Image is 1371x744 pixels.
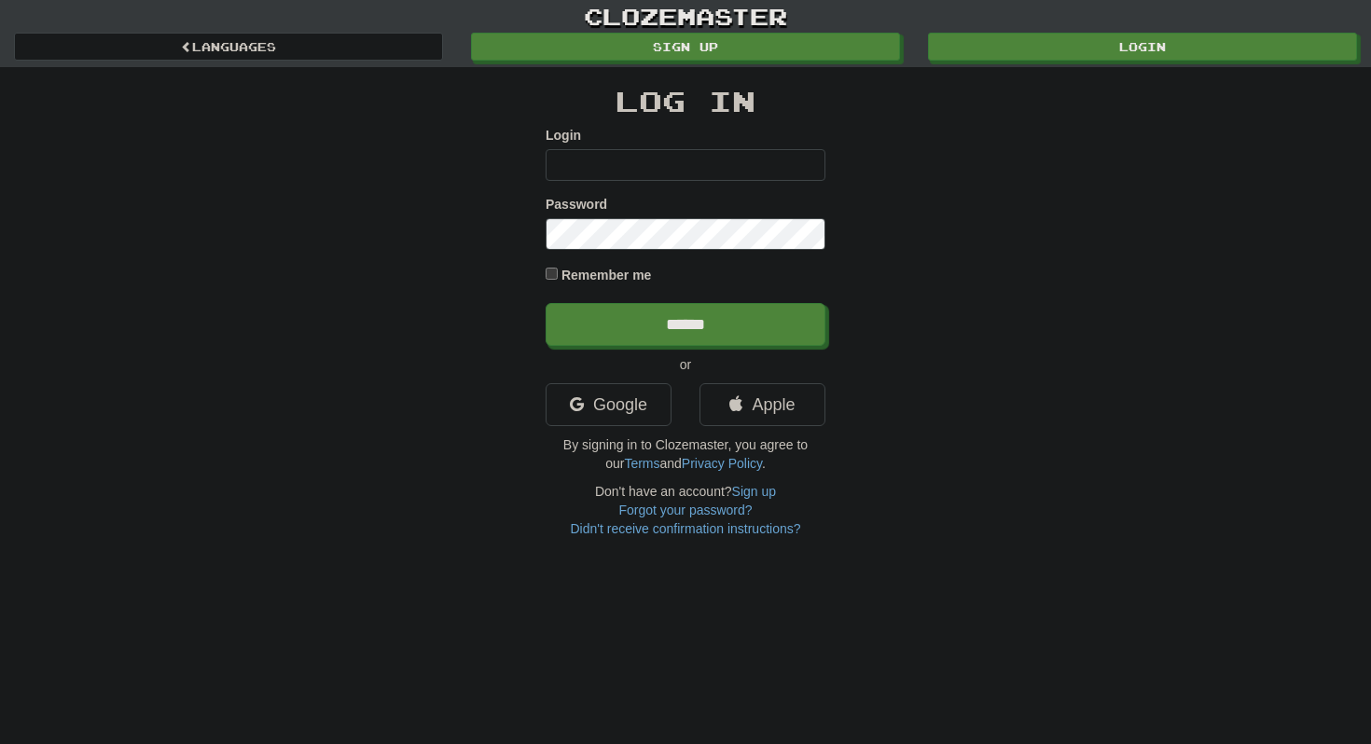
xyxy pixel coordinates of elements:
label: Password [546,195,607,214]
h2: Log In [546,86,825,117]
a: Didn't receive confirmation instructions? [570,521,800,536]
a: Sign up [471,33,900,61]
a: Apple [699,383,825,426]
a: Languages [14,33,443,61]
label: Login [546,126,581,145]
a: Sign up [732,484,776,499]
div: Don't have an account? [546,482,825,538]
p: or [546,355,825,374]
a: Login [928,33,1357,61]
a: Privacy Policy [682,456,762,471]
p: By signing in to Clozemaster, you agree to our and . [546,435,825,473]
a: Forgot your password? [618,503,752,517]
label: Remember me [561,266,652,284]
a: Terms [624,456,659,471]
a: Google [546,383,672,426]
